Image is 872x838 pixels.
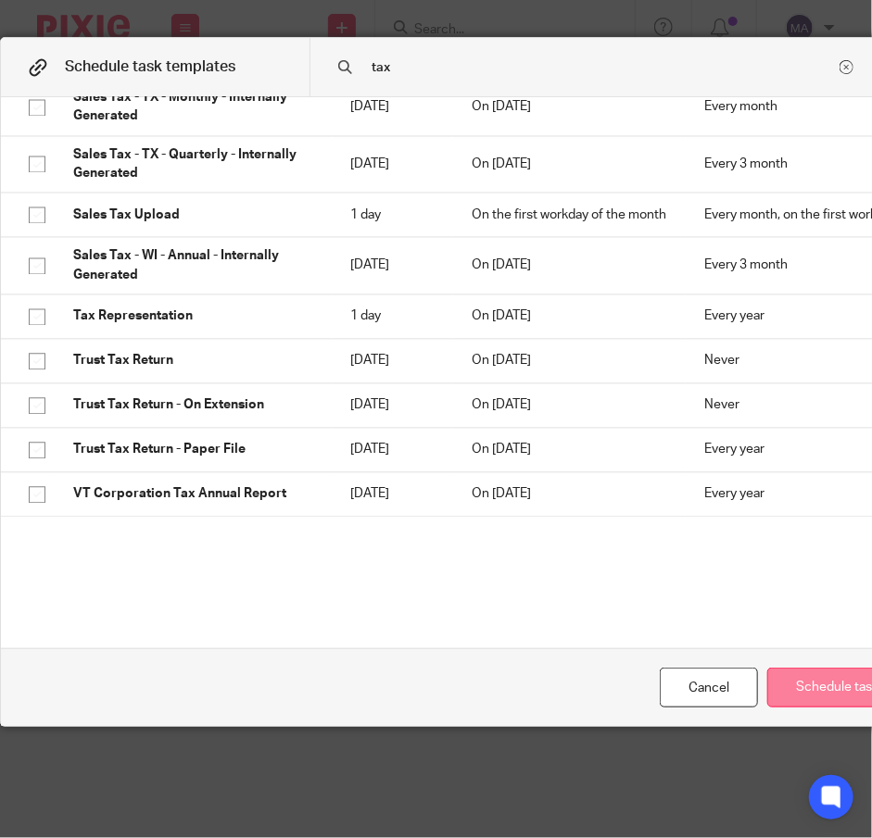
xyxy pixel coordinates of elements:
div: Cancel [660,668,758,707]
p: Sales Tax - TX - Quarterly - Internally Generated [73,146,313,184]
p: Sales Tax - WI - Annual - Internally Generated [73,247,313,285]
p: On [DATE] [472,396,667,415]
p: Sales Tax - TX - Monthly - Internally Generated [73,89,313,127]
p: [DATE] [350,256,435,275]
p: On [DATE] [472,307,667,326]
p: [DATE] [350,441,435,459]
p: Trust Tax Return - Paper File [73,441,313,459]
p: [DATE] [350,396,435,415]
p: On [DATE] [472,156,667,174]
input: Search task templates... [370,57,837,78]
p: On [DATE] [472,256,667,275]
p: [DATE] [350,485,435,504]
span: Schedule task templates [65,59,235,74]
p: [DATE] [350,98,435,117]
p: On [DATE] [472,485,667,504]
p: Tax Representation [73,307,313,326]
p: 1 day [350,206,435,225]
p: Trust Tax Return [73,352,313,370]
p: On [DATE] [472,441,667,459]
p: Trust Tax Return - On Extension [73,396,313,415]
p: 1 day [350,307,435,326]
p: On [DATE] [472,352,667,370]
p: [DATE] [350,156,435,174]
p: VT Corporation Tax Annual Report [73,485,313,504]
p: On the first workday of the month [472,206,667,225]
p: [DATE] [350,352,435,370]
p: On [DATE] [472,98,667,117]
p: Sales Tax Upload [73,206,313,225]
